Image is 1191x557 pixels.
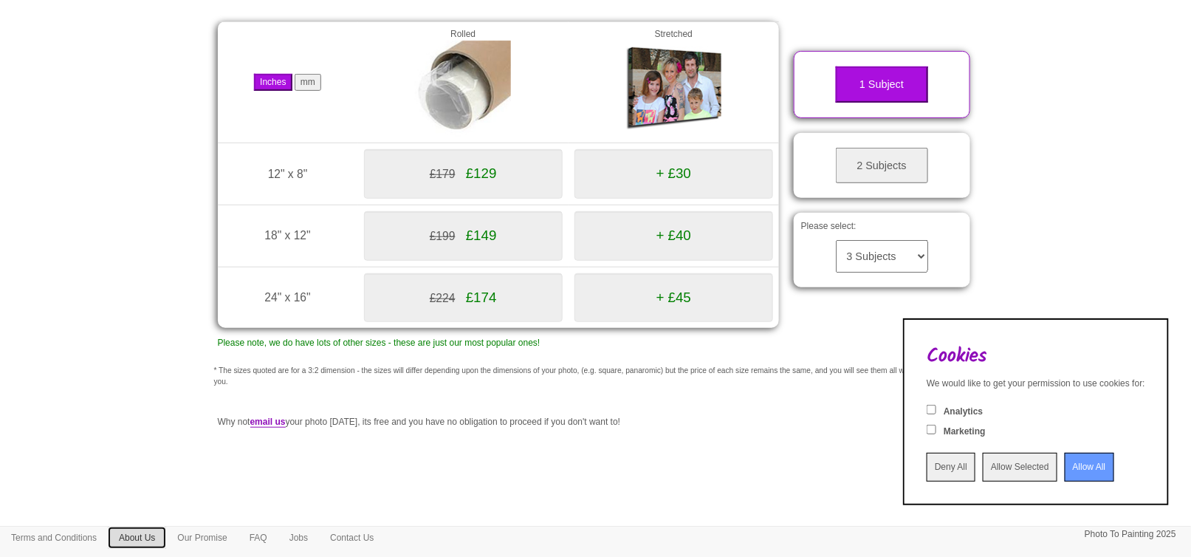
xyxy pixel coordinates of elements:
span: + £45 [656,290,691,305]
span: £224 [430,292,456,304]
span: £174 [466,290,497,305]
a: Jobs [278,527,319,549]
a: Contact Us [319,527,385,549]
label: Analytics [944,406,983,418]
label: Marketing [944,426,986,438]
span: 24" x 16" [264,291,310,304]
td: Stretched [569,22,779,143]
span: + £40 [656,228,691,243]
img: Gallery Wrap [625,41,721,137]
span: + £30 [656,165,691,181]
span: 12" x 8" [268,168,308,180]
span: £129 [466,165,497,181]
span: 18" x 12" [264,229,310,242]
input: Deny All [927,453,975,482]
button: mm [295,74,321,91]
td: Rolled [358,22,569,143]
h2: Cookies [927,346,1145,367]
button: 2 Subjects [836,148,928,184]
p: Why not your photo [DATE], its free and you have no obligation to proceed if you don't want to! [218,414,974,430]
a: email us [250,417,286,428]
button: Inches [254,74,292,91]
span: £179 [430,168,456,180]
div: We would like to get your permission to use cookies for: [927,377,1145,390]
span: £199 [430,230,456,242]
span: £149 [466,228,497,243]
input: Allow All [1065,453,1114,482]
a: FAQ [238,527,278,549]
p: Photo To Painting 2025 [1085,527,1176,542]
button: 1 Subject [836,66,928,103]
a: Our Promise [166,527,238,549]
p: Please note, we do have lots of other sizes - these are just our most popular ones! [218,335,780,351]
p: * The sizes quoted are for a 3:2 dimension - the sizes will differ depending upon the dimensions ... [214,366,978,387]
input: Allow Selected [983,453,1057,482]
div: Please select: [794,213,970,287]
a: About Us [108,527,166,549]
img: Rolled [415,41,511,137]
